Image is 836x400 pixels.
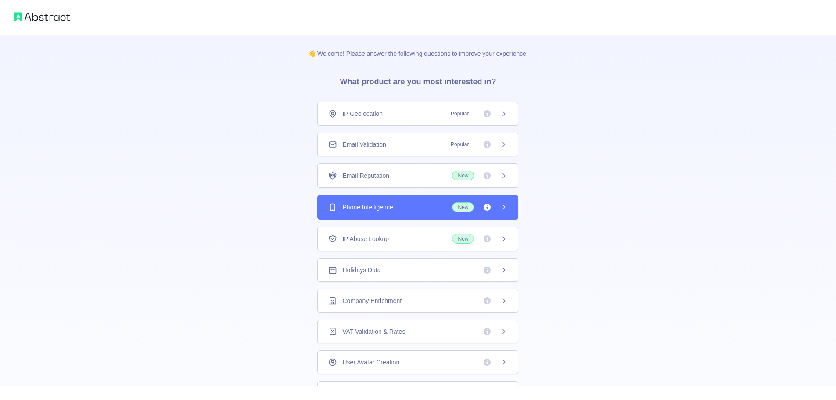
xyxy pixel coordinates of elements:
span: New [452,202,474,212]
p: 👋 Welcome! Please answer the following questions to improve your experience. [294,35,542,58]
span: Email Reputation [342,171,389,180]
span: Company Enrichment [342,296,402,305]
span: IP Abuse Lookup [342,234,389,243]
h3: What product are you most interested in? [326,58,510,102]
span: IP Geolocation [342,109,383,118]
span: VAT Validation & Rates [342,327,405,336]
span: Email Validation [342,140,386,149]
span: Popular [445,109,474,118]
span: Holidays Data [342,266,380,274]
span: New [452,234,474,244]
span: User Avatar Creation [342,358,399,367]
span: Phone Intelligence [342,203,393,212]
img: Abstract logo [14,11,70,23]
span: New [452,171,474,180]
span: Popular [445,140,474,149]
